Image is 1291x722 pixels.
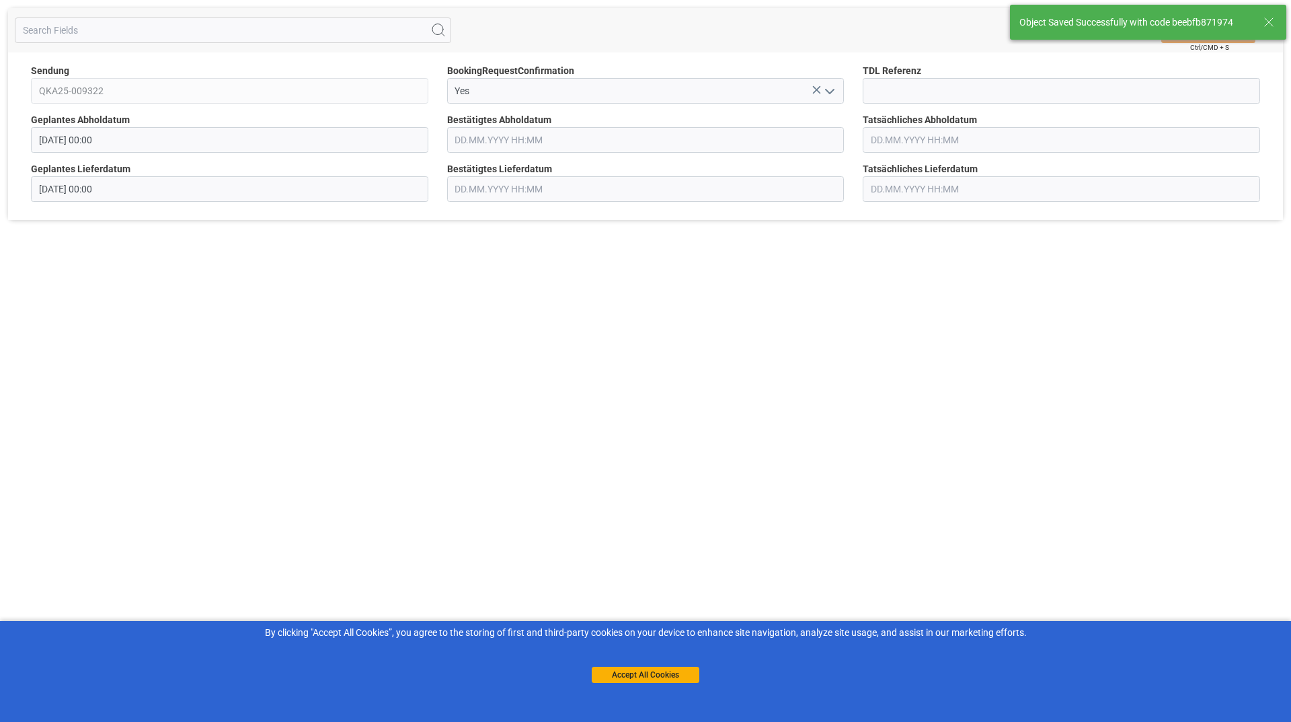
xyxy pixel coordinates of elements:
[592,667,699,683] button: Accept All Cookies
[819,81,839,102] button: open menu
[863,64,921,78] span: TDL Referenz
[447,162,552,176] span: Bestätigtes Lieferdatum
[31,113,130,127] span: Geplantes Abholdatum
[863,127,1260,153] input: DD.MM.YYYY HH:MM
[9,626,1282,640] div: By clicking "Accept All Cookies”, you agree to the storing of first and third-party cookies on yo...
[863,113,977,127] span: Tatsächliches Abholdatum
[15,17,451,43] input: Search Fields
[447,64,574,78] span: BookingRequestConfirmation
[31,64,69,78] span: Sendung
[31,162,130,176] span: Geplantes Lieferdatum
[1019,15,1251,30] div: Object Saved Successfully with code beebfb871974
[31,127,428,153] input: DD.MM.YYYY HH:MM
[31,176,428,202] input: DD.MM.YYYY HH:MM
[863,162,978,176] span: Tatsächliches Lieferdatum
[863,176,1260,202] input: DD.MM.YYYY HH:MM
[447,176,845,202] input: DD.MM.YYYY HH:MM
[447,113,551,127] span: Bestätigtes Abholdatum
[447,127,845,153] input: DD.MM.YYYY HH:MM
[1190,42,1229,52] span: Ctrl/CMD + S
